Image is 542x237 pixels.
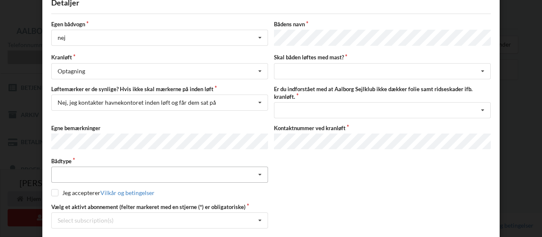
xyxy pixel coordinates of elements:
[58,35,66,41] div: nej
[51,20,268,28] label: Egen bådvogn
[100,189,155,196] a: Vilkår og betingelser
[58,68,85,74] div: Optagning
[274,53,491,61] label: Skal båden løftes med mast?
[51,203,268,211] label: Vælg et aktivt abonnement (felter markeret med en stjerne (*) er obligatoriske)
[274,124,491,132] label: Kontaktnummer ved kranløft
[51,53,268,61] label: Kranløft
[51,124,268,132] label: Egne bemærkninger
[58,217,113,224] div: Select subscription(s)
[274,85,491,100] label: Er du indforstået med at Aalborg Sejlklub ikke dækker folie samt ridseskader ifb. kranløft.
[51,189,155,196] label: Jeg accepterer
[274,20,491,28] label: Bådens navn
[58,100,216,106] div: Nej, jeg kontakter havnekontoret inden løft og får dem sat på
[51,157,268,165] label: Bådtype
[51,85,268,93] label: Løftemærker er de synlige? Hvis ikke skal mærkerne på inden løft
